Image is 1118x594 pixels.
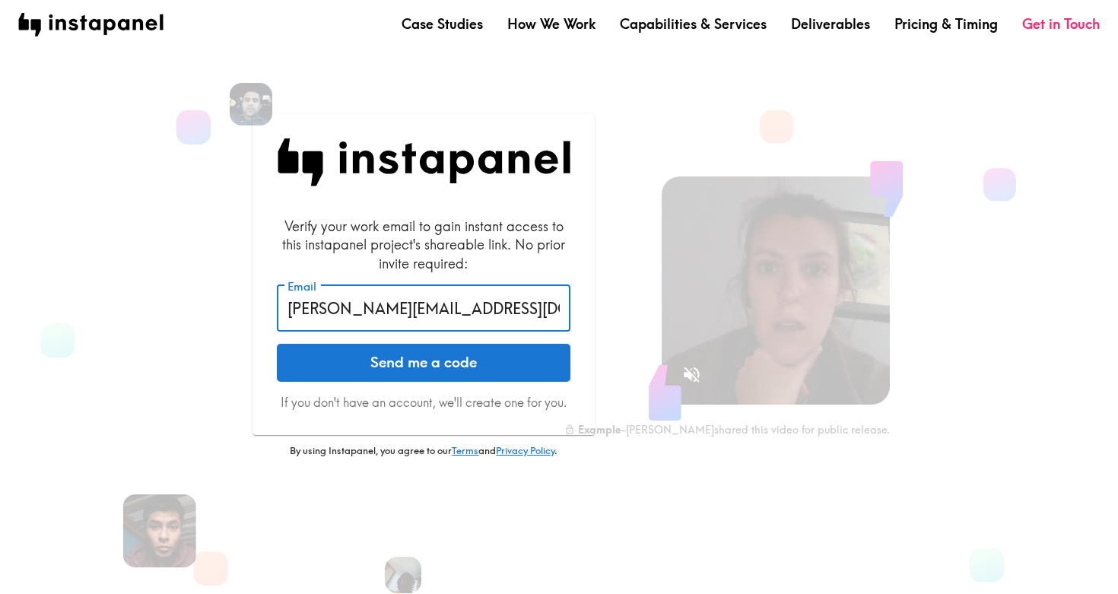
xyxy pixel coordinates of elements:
[18,13,164,37] img: instapanel
[385,557,421,593] img: Jacqueline
[452,444,478,456] a: Terms
[277,344,570,382] button: Send me a code
[230,83,272,125] img: Ronak
[507,14,596,33] a: How We Work
[894,14,998,33] a: Pricing & Timing
[1022,14,1100,33] a: Get in Touch
[277,138,570,186] img: Instapanel
[496,444,554,456] a: Privacy Policy
[123,494,196,567] img: Alfredo
[277,394,570,411] p: If you don't have an account, we'll create one for you.
[620,14,767,33] a: Capabilities & Services
[564,423,890,437] div: - [PERSON_NAME] shared this video for public release.
[277,217,570,273] div: Verify your work email to gain instant access to this instapanel project's shareable link. No pri...
[287,278,316,295] label: Email
[675,358,708,391] button: Sound is off
[402,14,483,33] a: Case Studies
[253,444,595,458] p: By using Instapanel, you agree to our and .
[791,14,870,33] a: Deliverables
[578,423,621,437] b: Example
